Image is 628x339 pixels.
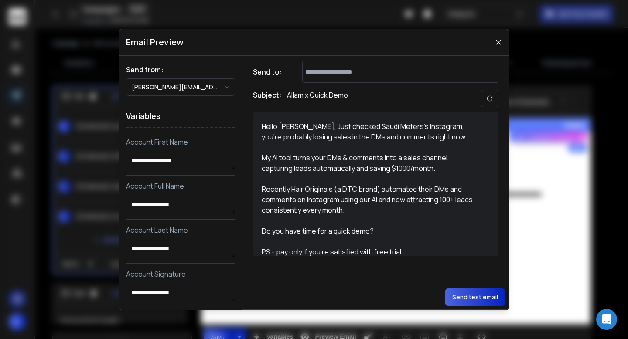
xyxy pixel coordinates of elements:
[126,225,235,235] p: Account Last Name
[126,64,235,75] h1: Send from:
[287,90,348,107] p: Allam x Quick Demo
[596,309,617,330] div: Open Intercom Messenger
[445,288,505,306] button: Send test email
[126,269,235,279] p: Account Signature
[262,121,480,247] div: Hello [PERSON_NAME], Just checked Saudi Meters's Instagram, you’re probably losing sales in the D...
[132,83,224,92] p: [PERSON_NAME][EMAIL_ADDRESS][DOMAIN_NAME]
[126,105,235,128] h1: Variables
[126,181,235,191] p: Account Full Name
[253,90,282,107] h1: Subject:
[126,137,235,147] p: Account First Name
[253,67,288,77] h1: Send to:
[126,36,184,48] h1: Email Preview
